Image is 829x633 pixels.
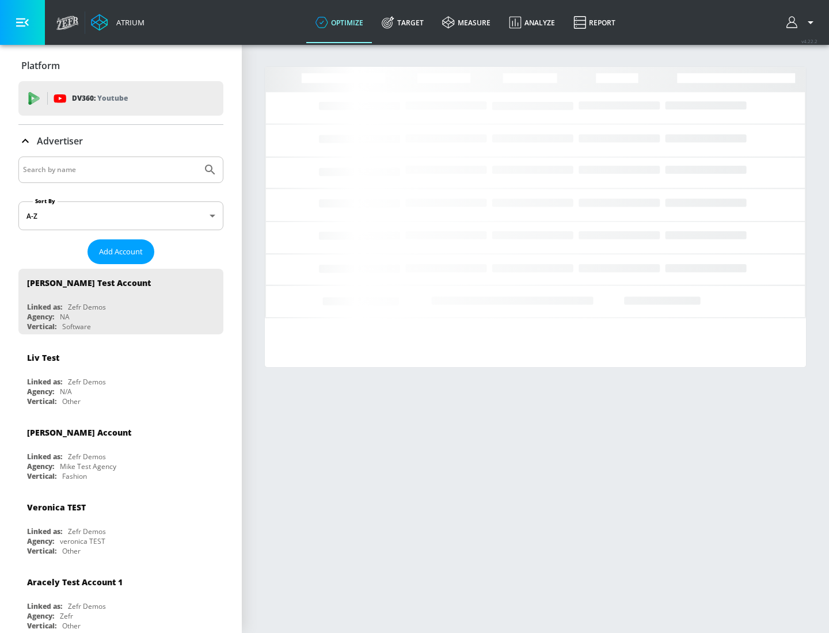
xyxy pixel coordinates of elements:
[27,536,54,546] div: Agency:
[27,427,131,438] div: [PERSON_NAME] Account
[27,387,54,396] div: Agency:
[60,387,72,396] div: N/A
[27,527,62,536] div: Linked as:
[68,601,106,611] div: Zefr Demos
[18,81,223,116] div: DV360: Youtube
[27,322,56,331] div: Vertical:
[18,201,223,230] div: A-Z
[801,38,817,44] span: v 4.22.2
[68,527,106,536] div: Zefr Demos
[18,418,223,484] div: [PERSON_NAME] AccountLinked as:Zefr DemosAgency:Mike Test AgencyVertical:Fashion
[60,312,70,322] div: NA
[27,462,54,471] div: Agency:
[62,621,81,631] div: Other
[68,452,106,462] div: Zefr Demos
[27,621,56,631] div: Vertical:
[18,269,223,334] div: [PERSON_NAME] Test AccountLinked as:Zefr DemosAgency:NAVertical:Software
[97,92,128,104] p: Youtube
[62,546,81,556] div: Other
[88,239,154,264] button: Add Account
[91,14,144,31] a: Atrium
[27,302,62,312] div: Linked as:
[99,245,143,258] span: Add Account
[27,312,54,322] div: Agency:
[27,611,54,621] div: Agency:
[60,611,73,621] div: Zefr
[23,162,197,177] input: Search by name
[72,92,128,105] p: DV360:
[18,344,223,409] div: Liv TestLinked as:Zefr DemosAgency:N/AVertical:Other
[112,17,144,28] div: Atrium
[21,59,60,72] p: Platform
[27,352,59,363] div: Liv Test
[18,493,223,559] div: Veronica TESTLinked as:Zefr DemosAgency:veronica TESTVertical:Other
[33,197,58,205] label: Sort By
[68,302,106,312] div: Zefr Demos
[27,577,123,588] div: Aracely Test Account 1
[68,377,106,387] div: Zefr Demos
[18,49,223,82] div: Platform
[62,471,87,481] div: Fashion
[27,277,151,288] div: [PERSON_NAME] Test Account
[372,2,433,43] a: Target
[27,471,56,481] div: Vertical:
[27,377,62,387] div: Linked as:
[37,135,83,147] p: Advertiser
[27,502,86,513] div: Veronica TEST
[27,396,56,406] div: Vertical:
[62,396,81,406] div: Other
[564,2,625,43] a: Report
[60,462,116,471] div: Mike Test Agency
[306,2,372,43] a: optimize
[60,536,105,546] div: veronica TEST
[27,452,62,462] div: Linked as:
[18,125,223,157] div: Advertiser
[27,601,62,611] div: Linked as:
[62,322,91,331] div: Software
[500,2,564,43] a: Analyze
[27,546,56,556] div: Vertical:
[433,2,500,43] a: measure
